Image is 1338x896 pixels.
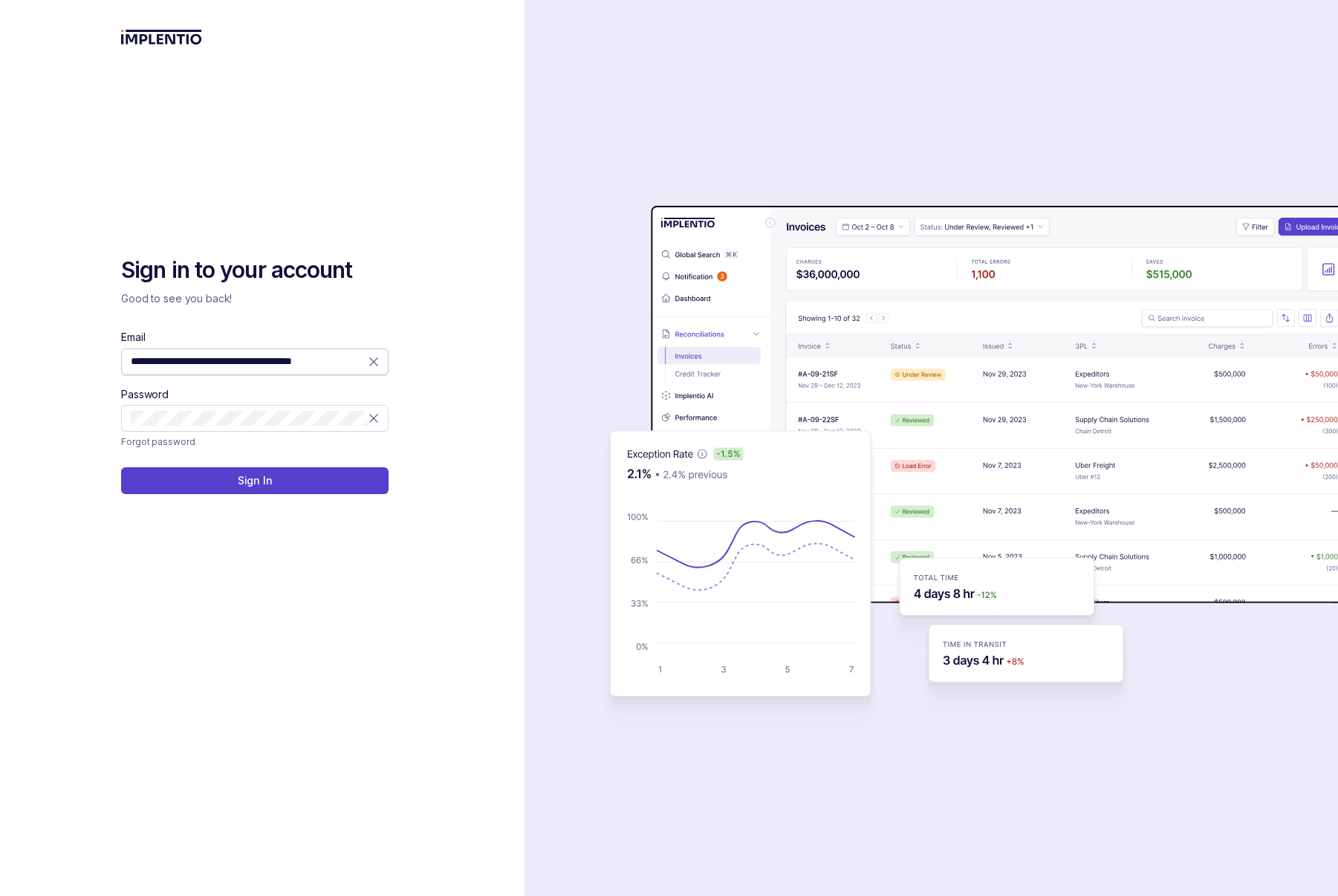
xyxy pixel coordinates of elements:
[121,387,169,402] label: Password
[238,473,273,488] p: Sign In
[121,291,389,306] p: Good to see you back!
[121,435,195,449] a: Link Forgot password
[121,30,202,45] img: logo
[121,435,195,449] p: Forgot password
[121,467,389,494] button: Sign In
[121,256,389,285] h2: Sign in to your account
[121,330,145,345] label: Email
